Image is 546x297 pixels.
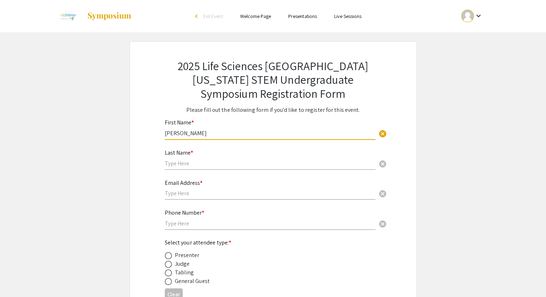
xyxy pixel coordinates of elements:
[378,220,387,228] span: cancel
[56,7,80,25] img: 2025 Life Sciences South Florida STEM Undergraduate Symposium
[375,186,390,201] button: Clear
[288,13,317,19] a: Presentations
[165,220,375,227] input: Type Here
[5,265,31,292] iframe: Chat
[165,129,375,137] input: Type Here
[175,268,194,277] div: Tabling
[165,119,194,126] mat-label: First Name
[165,59,382,100] h2: 2025 Life Sciences [GEOGRAPHIC_DATA][US_STATE] STEM Undergraduate Symposium Registration Form
[375,216,390,231] button: Clear
[165,149,193,156] mat-label: Last Name
[165,106,382,114] p: Please fill out the following form if you'd like to register for this event.
[378,189,387,198] span: cancel
[378,129,387,138] span: cancel
[165,189,375,197] input: Type Here
[240,13,271,19] a: Welcome Page
[375,126,390,140] button: Clear
[165,209,204,216] mat-label: Phone Number
[175,251,200,260] div: Presenter
[56,7,132,25] a: 2025 Life Sciences South Florida STEM Undergraduate Symposium
[454,8,490,24] button: Expand account dropdown
[375,156,390,170] button: Clear
[378,160,387,168] span: cancel
[87,12,132,20] img: Symposium by ForagerOne
[175,277,210,285] div: General Guest
[165,179,202,187] mat-label: Email Address
[474,12,482,20] mat-icon: Expand account dropdown
[165,160,375,167] input: Type Here
[334,13,361,19] a: Live Sessions
[175,260,190,268] div: Judge
[165,239,232,246] mat-label: Select your attendee type:
[195,14,200,18] div: arrow_back_ios
[203,13,223,19] span: Exit Event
